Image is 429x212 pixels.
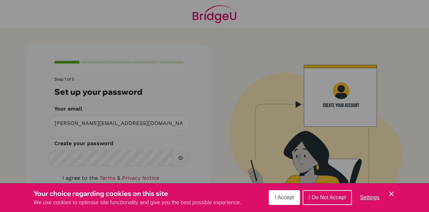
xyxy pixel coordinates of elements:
button: I Accept [269,190,300,205]
span: I Accept [275,195,294,200]
h3: Your choice regarding cookies on this site [34,188,241,199]
p: We use cookies to optimise site functionality and give you the best possible experience. [34,199,241,207]
button: I Do Not Accept [303,190,352,205]
button: Settings [355,191,385,204]
span: I Do Not Accept [309,195,346,200]
button: Save and close [387,190,395,198]
span: Settings [360,195,379,200]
